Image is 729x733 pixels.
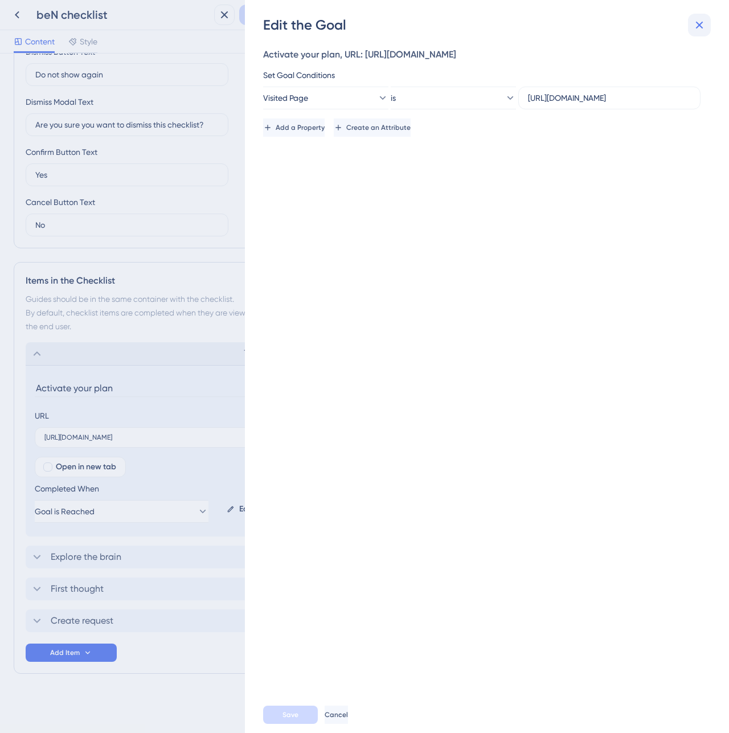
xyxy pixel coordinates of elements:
button: is [391,87,516,109]
span: is [391,91,396,105]
span: Live Preview [378,636,417,645]
span: Cancel [325,710,348,719]
button: Add a Property [263,118,325,137]
span: Add a Property [276,123,325,132]
div: Get Started [367,661,417,672]
div: Edit the Goal [263,16,713,34]
span: Create an Attribute [346,123,411,132]
button: Visited Page [263,87,388,109]
div: Activate your plan, URL: [URL][DOMAIN_NAME] [263,48,704,62]
div: 3 [416,654,426,664]
button: Save [263,706,318,724]
div: Set Goal Conditions [263,68,704,82]
button: Create an Attribute [334,118,411,137]
div: Open Get Started checklist, remaining modules: 3 [358,657,426,676]
span: Save [282,710,298,719]
button: Cancel [325,706,348,724]
span: Visited Page [263,91,308,105]
input: Type the value... [528,92,691,104]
